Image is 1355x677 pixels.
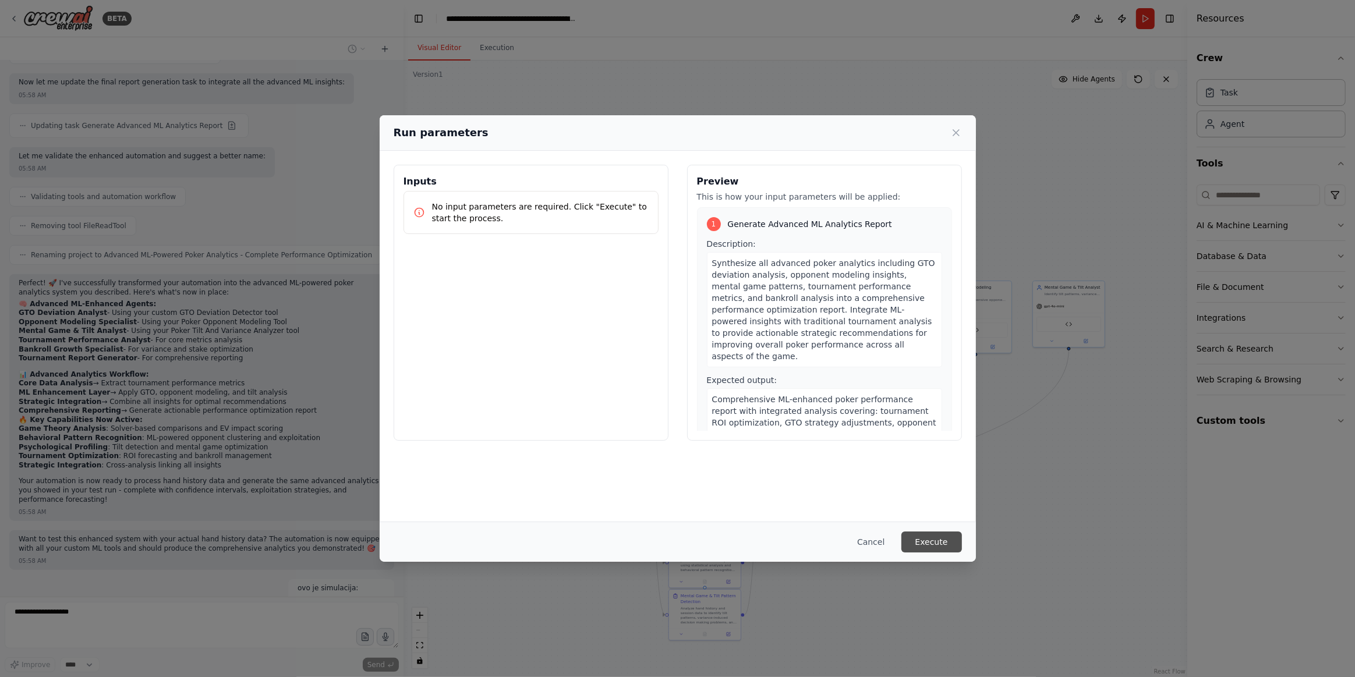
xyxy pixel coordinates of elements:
h3: Preview [697,175,952,189]
div: 1 [707,217,721,231]
span: Synthesize all advanced poker analytics including GTO deviation analysis, opponent modeling insig... [712,258,935,361]
span: Expected output: [707,375,777,385]
p: No input parameters are required. Click "Execute" to start the process. [432,201,649,224]
p: This is how your input parameters will be applied: [697,191,952,203]
span: Comprehensive ML-enhanced poker performance report with integrated analysis covering: tournament ... [712,395,936,474]
button: Execute [901,531,962,552]
h3: Inputs [404,175,659,189]
h2: Run parameters [394,125,489,141]
span: Generate Advanced ML Analytics Report [728,218,892,230]
span: Description: [707,239,756,249]
button: Cancel [848,531,894,552]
